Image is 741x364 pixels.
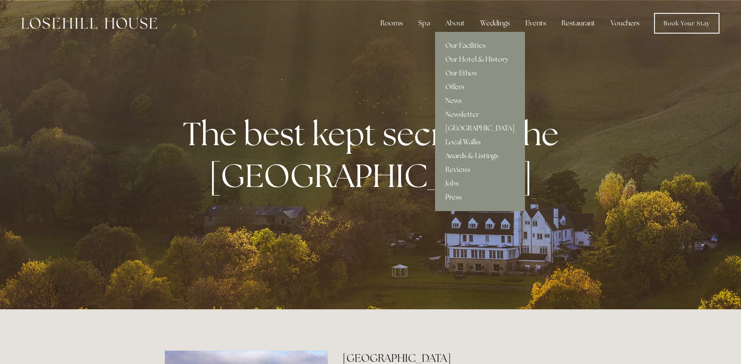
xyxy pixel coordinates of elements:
[435,108,525,121] a: Newsletter
[438,15,472,32] div: About
[435,190,525,204] a: Press
[435,121,525,135] a: [GEOGRAPHIC_DATA]
[22,18,157,29] img: Losehill House
[411,15,437,32] div: Spa
[374,15,410,32] div: Rooms
[435,149,525,163] a: Awards & Listings
[435,94,525,108] a: News
[519,15,553,32] div: Events
[435,80,525,94] a: Offers
[435,135,525,149] a: Local Walks
[435,163,525,177] a: Reviews
[435,53,525,66] a: Our Hotel & History
[555,15,602,32] div: Restaurant
[654,13,719,34] a: Book Your Stay
[435,66,525,80] a: Our Ethos
[435,177,525,190] a: Jobs
[183,112,565,197] strong: The best kept secret in the [GEOGRAPHIC_DATA]
[604,15,646,32] a: Vouchers
[473,15,517,32] div: Weddings
[435,39,525,53] a: Our Facilities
